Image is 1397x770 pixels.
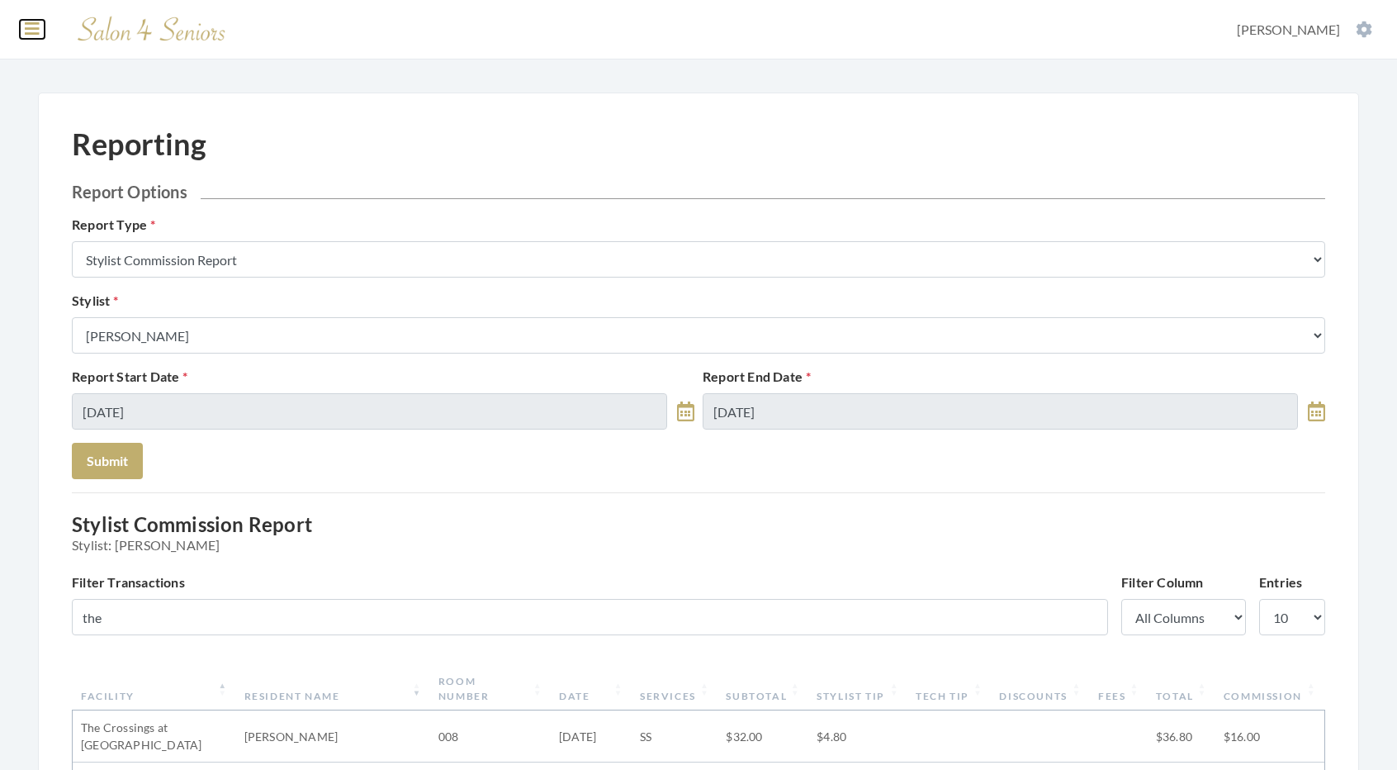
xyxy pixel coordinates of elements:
[1148,668,1215,711] th: Total: activate to sort column ascending
[717,668,808,711] th: Subtotal: activate to sort column ascending
[430,668,551,711] th: Room Number: activate to sort column ascending
[632,711,717,763] td: SS
[703,367,811,387] label: Report End Date
[551,668,632,711] th: Date: activate to sort column ascending
[72,513,1325,553] h3: Stylist Commission Report
[632,668,717,711] th: Services: activate to sort column ascending
[69,10,234,49] img: Salon 4 Seniors
[1090,668,1148,711] th: Fees: activate to sort column ascending
[73,711,236,763] td: The Crossings at [GEOGRAPHIC_DATA]
[1232,21,1377,39] button: [PERSON_NAME]
[907,668,991,711] th: Tech Tip: activate to sort column ascending
[1259,573,1302,592] label: Entries
[72,573,185,592] label: Filter Transactions
[717,711,808,763] td: $32.00
[236,668,430,711] th: Resident Name: activate to sort column ascending
[551,711,632,763] td: [DATE]
[72,393,667,430] input: Select Date
[677,393,694,430] a: toggle
[1308,393,1325,430] a: toggle
[991,668,1090,711] th: Discounts: activate to sort column ascending
[1237,21,1340,37] span: [PERSON_NAME]
[72,599,1108,635] input: Filter...
[72,443,143,479] button: Submit
[72,182,1325,202] h2: Report Options
[703,393,1298,430] input: Select Date
[1215,711,1324,763] td: $16.00
[1148,711,1215,763] td: $36.80
[72,367,188,387] label: Report Start Date
[72,126,206,162] h1: Reporting
[1121,573,1204,592] label: Filter Column
[72,291,119,311] label: Stylist
[72,537,1325,553] span: Stylist: [PERSON_NAME]
[808,668,907,711] th: Stylist Tip: activate to sort column ascending
[430,711,551,763] td: 008
[1215,668,1324,711] th: Commission: activate to sort column ascending
[73,668,236,711] th: Facility: activate to sort column descending
[236,711,430,763] td: [PERSON_NAME]
[808,711,907,763] td: $4.80
[72,215,155,235] label: Report Type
